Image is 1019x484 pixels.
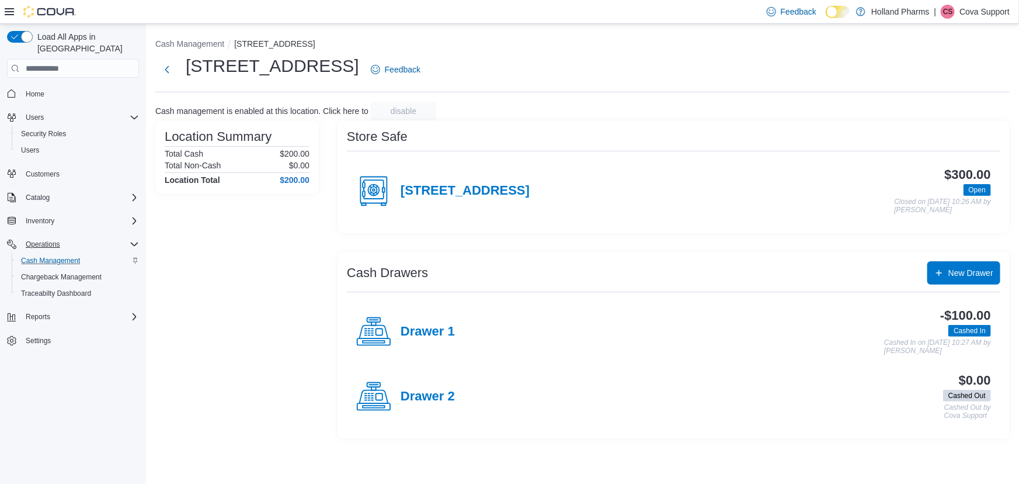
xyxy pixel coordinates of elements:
[21,86,139,101] span: Home
[781,6,816,18] span: Feedback
[21,237,139,251] span: Operations
[21,272,102,282] span: Chargeback Management
[21,214,59,228] button: Inventory
[26,312,50,321] span: Reports
[21,289,91,298] span: Traceabilty Dashboard
[948,390,986,401] span: Cashed Out
[21,310,55,324] button: Reports
[12,253,144,269] button: Cash Management
[895,198,991,214] p: Closed on [DATE] 10:26 AM by [PERSON_NAME]
[871,5,930,19] p: Holland Pharms
[289,161,309,170] p: $0.00
[165,161,221,170] h6: Total Non-Cash
[33,31,139,54] span: Load All Apps in [GEOGRAPHIC_DATA]
[155,58,179,81] button: Next
[884,339,991,355] p: Cashed In on [DATE] 10:27 AM by [PERSON_NAME]
[26,113,44,122] span: Users
[2,236,144,253] button: Operations
[16,127,71,141] a: Security Roles
[26,170,60,179] span: Customers
[12,285,144,302] button: Traceabilty Dashboard
[26,193,50,202] span: Catalog
[941,5,955,19] div: Cova Support
[21,87,49,101] a: Home
[12,269,144,285] button: Chargeback Management
[347,266,428,280] h3: Cash Drawers
[165,149,203,158] h6: Total Cash
[21,167,139,181] span: Customers
[26,89,44,99] span: Home
[16,286,139,300] span: Traceabilty Dashboard
[2,309,144,325] button: Reports
[21,167,64,181] a: Customers
[927,261,1000,285] button: New Drawer
[401,389,455,405] h4: Drawer 2
[21,129,66,139] span: Security Roles
[21,214,139,228] span: Inventory
[21,110,48,125] button: Users
[12,142,144,158] button: Users
[2,189,144,206] button: Catalog
[26,240,60,249] span: Operations
[26,216,54,226] span: Inventory
[954,326,986,336] span: Cashed In
[280,149,309,158] p: $200.00
[21,237,65,251] button: Operations
[391,105,416,117] span: disable
[16,143,139,157] span: Users
[934,5,937,19] p: |
[21,256,80,265] span: Cash Management
[21,191,139,205] span: Catalog
[155,106,368,116] p: Cash management is enabled at this location. Click here to
[21,110,139,125] span: Users
[385,64,420,75] span: Feedback
[826,18,826,19] span: Dark Mode
[366,58,425,81] a: Feedback
[16,254,139,268] span: Cash Management
[23,6,76,18] img: Cova
[2,213,144,229] button: Inventory
[16,286,96,300] a: Traceabilty Dashboard
[948,267,993,279] span: New Drawer
[959,5,1010,19] p: Cova Support
[959,374,991,388] h3: $0.00
[371,102,436,120] button: disable
[2,332,144,349] button: Settings
[943,5,953,19] span: CS
[16,270,106,284] a: Chargeback Management
[21,334,55,348] a: Settings
[2,109,144,126] button: Users
[165,175,220,185] h4: Location Total
[26,336,51,345] span: Settings
[186,54,359,78] h1: [STREET_ADDRESS]
[280,175,309,185] h4: $200.00
[16,127,139,141] span: Security Roles
[2,85,144,102] button: Home
[964,184,991,196] span: Open
[16,143,44,157] a: Users
[21,191,54,205] button: Catalog
[12,126,144,142] button: Security Roles
[826,6,850,18] input: Dark Mode
[165,130,272,144] h3: Location Summary
[21,146,39,155] span: Users
[948,325,991,337] span: Cashed In
[944,404,991,420] p: Cashed Out by Cova Support
[2,165,144,182] button: Customers
[155,39,224,49] button: Cash Management
[155,38,1010,52] nav: An example of EuiBreadcrumbs
[21,310,139,324] span: Reports
[347,130,408,144] h3: Store Safe
[940,309,991,323] h3: -$100.00
[943,390,991,402] span: Cashed Out
[234,39,315,49] button: [STREET_ADDRESS]
[16,270,139,284] span: Chargeback Management
[945,168,991,182] h3: $300.00
[401,184,530,199] h4: [STREET_ADDRESS]
[16,254,85,268] a: Cash Management
[21,333,139,348] span: Settings
[969,185,986,195] span: Open
[401,324,455,340] h4: Drawer 1
[7,80,139,379] nav: Complex example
